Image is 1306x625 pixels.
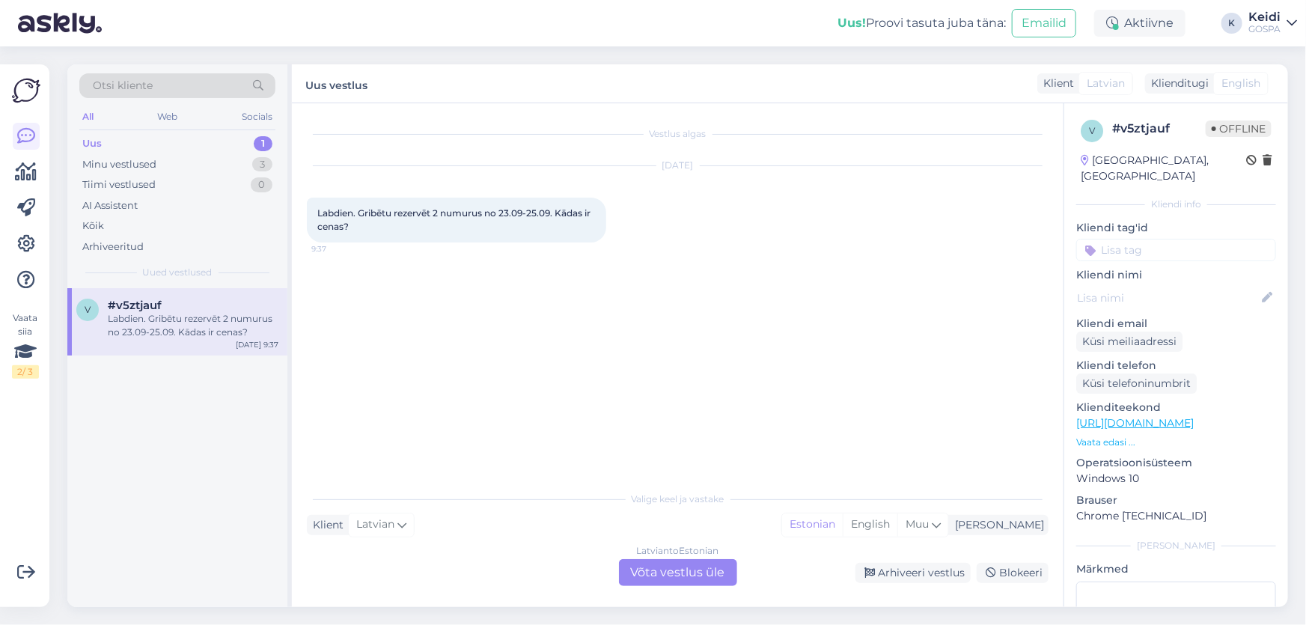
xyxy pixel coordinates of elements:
[251,177,272,192] div: 0
[855,563,971,583] div: Arhiveeri vestlus
[1076,358,1276,374] p: Kliendi telefon
[307,127,1049,141] div: Vestlus algas
[1076,239,1276,261] input: Lisa tag
[85,304,91,315] span: v
[1206,121,1272,137] span: Offline
[977,563,1049,583] div: Blokeeri
[143,266,213,279] span: Uued vestlused
[1076,493,1276,508] p: Brauser
[1076,539,1276,552] div: [PERSON_NAME]
[782,513,843,536] div: Estonian
[236,339,278,350] div: [DATE] 9:37
[619,559,737,586] div: Võta vestlus üle
[79,107,97,126] div: All
[12,365,39,379] div: 2 / 3
[1076,220,1276,236] p: Kliendi tag'id
[1221,13,1242,34] div: K
[1248,11,1281,23] div: Keidi
[1076,267,1276,283] p: Kliendi nimi
[1076,508,1276,524] p: Chrome [TECHNICAL_ID]
[252,157,272,172] div: 3
[1076,332,1183,352] div: Küsi meiliaadressi
[1145,76,1209,91] div: Klienditugi
[1094,10,1186,37] div: Aktiivne
[108,312,278,339] div: Labdien. Gribētu rezervēt 2 numurus no 23.09-25.09. Kādas ir cenas?
[1076,400,1276,415] p: Klienditeekond
[1077,290,1259,306] input: Lisa nimi
[1221,76,1260,91] span: English
[12,76,40,105] img: Askly Logo
[82,198,138,213] div: AI Assistent
[843,513,897,536] div: English
[82,136,102,151] div: Uus
[12,311,39,379] div: Vaata siia
[1076,316,1276,332] p: Kliendi email
[254,136,272,151] div: 1
[307,493,1049,506] div: Valige keel ja vastake
[82,240,144,254] div: Arhiveeritud
[1076,374,1197,394] div: Küsi telefoninumbrit
[82,177,156,192] div: Tiimi vestlused
[837,16,866,30] b: Uus!
[1076,198,1276,211] div: Kliendi info
[305,73,367,94] label: Uus vestlus
[1248,23,1281,35] div: GOSPA
[311,243,367,254] span: 9:37
[837,14,1006,32] div: Proovi tasuta juba täna:
[1076,561,1276,577] p: Märkmed
[93,78,153,94] span: Otsi kliente
[1076,455,1276,471] p: Operatsioonisüsteem
[1037,76,1074,91] div: Klient
[356,516,394,533] span: Latvian
[317,207,593,232] span: Labdien. Gribētu rezervēt 2 numurus no 23.09-25.09. Kādas ir cenas?
[637,544,719,558] div: Latvian to Estonian
[906,517,929,531] span: Muu
[1112,120,1206,138] div: # v5ztjauf
[949,517,1044,533] div: [PERSON_NAME]
[1248,11,1297,35] a: KeidiGOSPA
[1012,9,1076,37] button: Emailid
[82,157,156,172] div: Minu vestlused
[1076,416,1194,430] a: [URL][DOMAIN_NAME]
[307,159,1049,172] div: [DATE]
[307,517,344,533] div: Klient
[1076,471,1276,487] p: Windows 10
[1081,153,1246,184] div: [GEOGRAPHIC_DATA], [GEOGRAPHIC_DATA]
[1087,76,1125,91] span: Latvian
[1089,125,1095,136] span: v
[108,299,162,312] span: #v5ztjauf
[155,107,181,126] div: Web
[1076,436,1276,449] p: Vaata edasi ...
[239,107,275,126] div: Socials
[82,219,104,234] div: Kõik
